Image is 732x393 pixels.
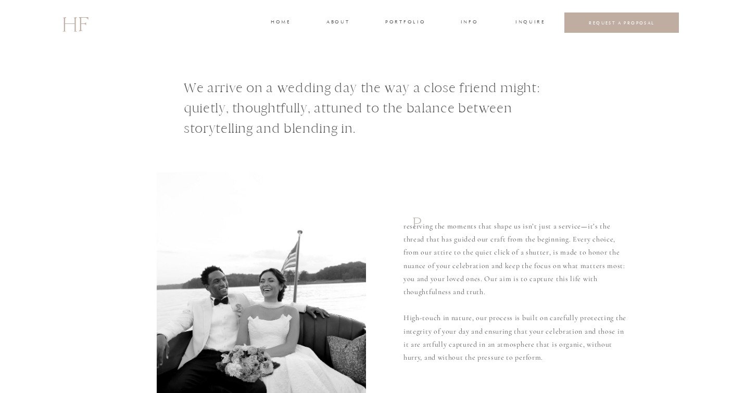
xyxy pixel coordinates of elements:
a: INFO [460,18,479,28]
h1: We arrive on a wedding day the way a close friend might: quietly, thoughtfully, attuned to the ba... [184,78,572,143]
p: reserving the moments that shape us isn’t just a service—it’s the thread that has guided our craf... [403,220,630,363]
a: portfolio [385,18,424,28]
h1: P [412,213,427,241]
a: INQUIRE [515,18,544,28]
a: REQUEST A PROPOSAL [573,20,671,26]
a: home [271,18,290,28]
a: about [326,18,348,28]
a: HF [62,8,88,38]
